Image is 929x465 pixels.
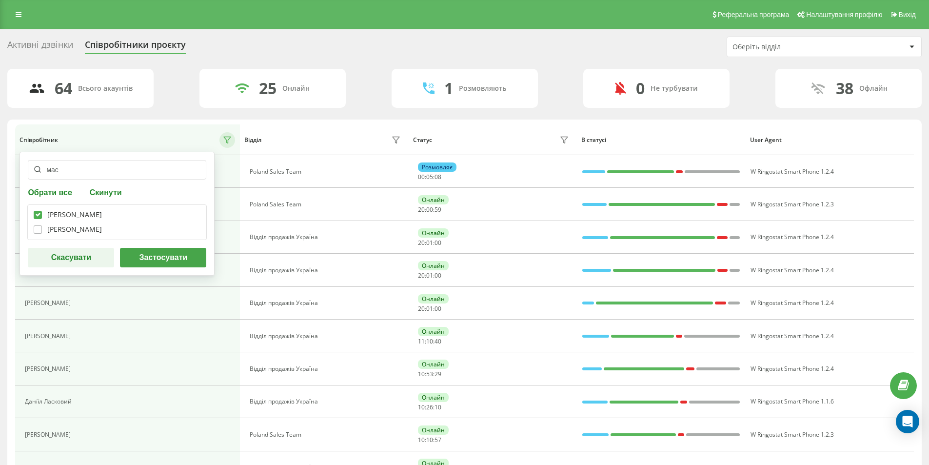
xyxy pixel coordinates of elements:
div: Всього акаунтів [78,84,133,93]
div: Співробітники проєкту [85,40,186,55]
span: 00 [435,271,441,280]
span: W Ringostat Smart Phone 1.2.4 [751,167,834,176]
span: W Ringostat Smart Phone 1.2.4 [751,332,834,340]
span: 53 [426,370,433,378]
div: : : [418,206,441,213]
div: [PERSON_NAME] [25,365,73,372]
div: 25 [259,79,277,98]
div: : : [418,338,441,345]
div: Онлайн [418,327,449,336]
div: Співробітник [20,137,58,143]
div: Активні дзвінки [7,40,73,55]
span: 10 [418,436,425,444]
div: : : [418,437,441,444]
span: W Ringostat Smart Phone 1.2.4 [751,233,834,241]
span: 26 [426,403,433,411]
span: W Ringostat Smart Phone 1.2.4 [751,266,834,274]
button: Застосувати [120,248,206,267]
button: Обрати все [28,187,75,197]
div: Poland Sales Team [250,431,403,438]
div: 64 [55,79,72,98]
input: Пошук [28,160,206,180]
div: Відділ продажів Україна [250,365,403,372]
div: Даніїл Ласковий [25,398,74,405]
span: 00 [426,205,433,214]
span: Реферальна програма [718,11,790,19]
div: Онлайн [282,84,310,93]
div: : : [418,240,441,246]
div: Онлайн [418,425,449,435]
span: 20 [418,271,425,280]
span: W Ringostat Smart Phone 1.2.4 [751,299,834,307]
div: Відділ продажів Україна [250,267,403,274]
div: Розмовляє [418,162,456,172]
div: : : [418,174,441,181]
div: 38 [836,79,853,98]
div: Відділ продажів Україна [250,234,403,241]
div: Онлайн [418,360,449,369]
span: 10 [418,403,425,411]
div: [PERSON_NAME] [47,211,102,219]
div: [PERSON_NAME] [25,431,73,438]
span: Налаштування профілю [806,11,882,19]
span: W Ringostat Smart Phone 1.2.3 [751,200,834,208]
div: Онлайн [418,228,449,238]
span: 10 [418,370,425,378]
span: 29 [435,370,441,378]
div: В статусі [581,137,741,143]
span: 01 [426,271,433,280]
span: 11 [418,337,425,345]
div: Розмовляють [459,84,506,93]
span: 57 [435,436,441,444]
div: Poland Sales Team [250,168,403,175]
div: 0 [636,79,645,98]
span: 08 [435,173,441,181]
div: Відділ [244,137,261,143]
span: 10 [435,403,441,411]
span: Вихід [899,11,916,19]
div: [PERSON_NAME] [25,333,73,340]
div: Poland Sales Team [250,201,403,208]
span: 40 [435,337,441,345]
span: 05 [426,173,433,181]
span: 10 [426,436,433,444]
div: Онлайн [418,294,449,303]
span: W Ringostat Smart Phone 1.1.6 [751,397,834,405]
span: 01 [426,239,433,247]
button: Скасувати [28,248,114,267]
div: Онлайн [418,261,449,270]
div: Офлайн [859,84,888,93]
div: Open Intercom Messenger [896,410,919,433]
div: Статус [413,137,432,143]
div: : : [418,371,441,378]
span: W Ringostat Smart Phone 1.2.4 [751,364,834,373]
span: 10 [426,337,433,345]
span: 00 [435,239,441,247]
button: Скинути [87,187,125,197]
div: Оберіть відділ [732,43,849,51]
div: [PERSON_NAME] [47,225,102,234]
div: Онлайн [418,393,449,402]
span: 00 [435,304,441,313]
div: User Agent [750,137,909,143]
div: [PERSON_NAME] [25,300,73,306]
span: 20 [418,205,425,214]
div: Не турбувати [651,84,698,93]
div: : : [418,305,441,312]
div: Відділ продажів Україна [250,333,403,340]
div: Онлайн [418,195,449,204]
div: Відділ продажів Україна [250,300,403,306]
span: W Ringostat Smart Phone 1.2.3 [751,430,834,439]
span: 20 [418,304,425,313]
span: 00 [418,173,425,181]
div: Відділ продажів Україна [250,398,403,405]
span: 20 [418,239,425,247]
span: 59 [435,205,441,214]
span: 01 [426,304,433,313]
div: 1 [444,79,453,98]
div: : : [418,272,441,279]
div: : : [418,404,441,411]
